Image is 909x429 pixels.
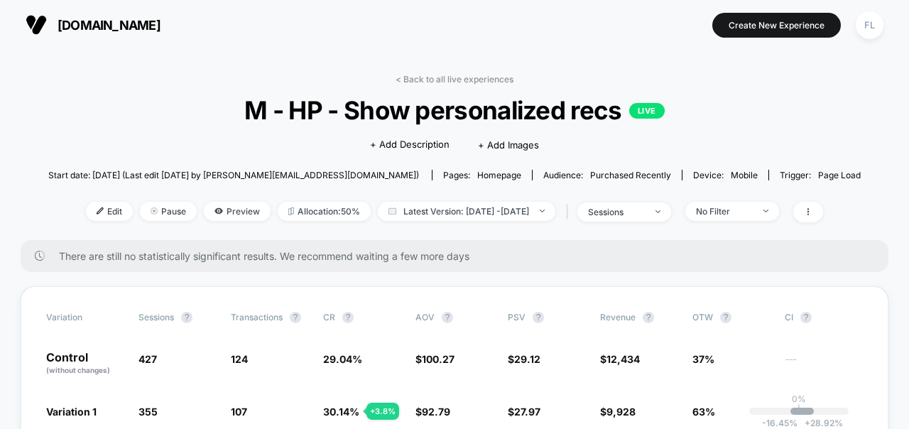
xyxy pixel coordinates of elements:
span: Start date: [DATE] (Last edit [DATE] by [PERSON_NAME][EMAIL_ADDRESS][DOMAIN_NAME]) [48,170,419,180]
span: Preview [204,202,271,221]
span: PSV [508,312,526,322]
button: FL [851,11,888,40]
img: end [655,210,660,213]
img: end [763,210,768,212]
img: end [151,207,158,214]
span: 100.27 [422,353,454,365]
a: < Back to all live experiences [396,74,513,85]
span: Allocation: 50% [278,202,371,221]
span: Variation 1 [46,406,97,418]
span: OTW [692,312,771,323]
img: end [540,210,545,212]
div: Audience: [543,170,671,180]
span: 30.14 % [323,406,359,418]
span: $ [415,406,450,418]
span: Revenue [600,312,636,322]
button: ? [181,312,192,323]
span: 27.97 [514,406,540,418]
span: CI [785,312,863,323]
button: ? [442,312,453,323]
span: -16.45 % [762,418,798,428]
button: ? [533,312,544,323]
div: No Filter [696,206,753,217]
span: $ [600,406,636,418]
p: LIVE [629,103,665,119]
p: Control [46,352,124,376]
button: [DOMAIN_NAME] [21,13,165,36]
span: 107 [231,406,247,418]
span: homepage [477,170,521,180]
p: | [798,404,800,415]
span: $ [415,353,454,365]
img: rebalance [288,207,294,215]
div: sessions [588,207,645,217]
span: M - HP - Show personalized recs [89,95,820,125]
span: mobile [731,170,758,180]
span: $ [600,353,640,365]
span: Transactions [231,312,283,322]
button: ? [720,312,731,323]
span: 37% [692,353,714,365]
button: ? [290,312,301,323]
span: Device: [682,170,768,180]
span: | [562,202,577,222]
span: 124 [231,353,248,365]
p: 0% [792,393,806,404]
span: 355 [138,406,158,418]
span: Pause [140,202,197,221]
span: 28.92 % [798,418,843,428]
span: AOV [415,312,435,322]
span: [DOMAIN_NAME] [58,18,160,33]
span: Purchased Recently [590,170,671,180]
span: + [805,418,810,428]
span: Edit [86,202,133,221]
span: $ [508,406,540,418]
span: 12,434 [606,353,640,365]
span: 427 [138,353,157,365]
div: Pages: [443,170,521,180]
button: ? [342,312,354,323]
span: (without changes) [46,366,110,374]
div: Trigger: [780,170,861,180]
span: --- [785,355,863,376]
span: + Add Description [370,138,450,152]
button: ? [800,312,812,323]
span: CR [323,312,335,322]
button: Create New Experience [712,13,841,38]
span: There are still no statistically significant results. We recommend waiting a few more days [59,250,860,262]
span: Page Load [818,170,861,180]
span: Sessions [138,312,174,322]
div: FL [856,11,883,39]
span: $ [508,353,540,365]
span: 63% [692,406,715,418]
div: + 3.8 % [366,403,399,420]
img: edit [97,207,104,214]
span: + Add Images [478,139,539,151]
span: 9,928 [606,406,636,418]
span: 29.04 % [323,353,362,365]
span: Latest Version: [DATE] - [DATE] [378,202,555,221]
span: 92.79 [422,406,450,418]
span: Variation [46,312,124,323]
img: Visually logo [26,14,47,36]
span: 29.12 [514,353,540,365]
img: calendar [388,207,396,214]
button: ? [643,312,654,323]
